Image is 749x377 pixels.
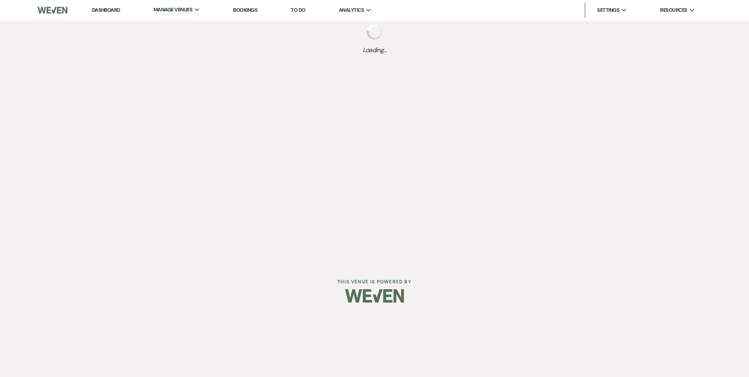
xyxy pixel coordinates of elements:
span: Loading... [363,45,387,55]
a: To Do [291,7,305,13]
img: Weven Logo [38,2,67,18]
span: Analytics [339,6,364,14]
a: Bookings [233,7,257,13]
img: loading spinner [367,24,382,40]
span: Resources [660,6,687,14]
img: Weven Logo [345,282,404,310]
span: Settings [597,6,619,14]
span: Manage Venues [154,6,192,14]
a: Dashboard [92,7,120,13]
